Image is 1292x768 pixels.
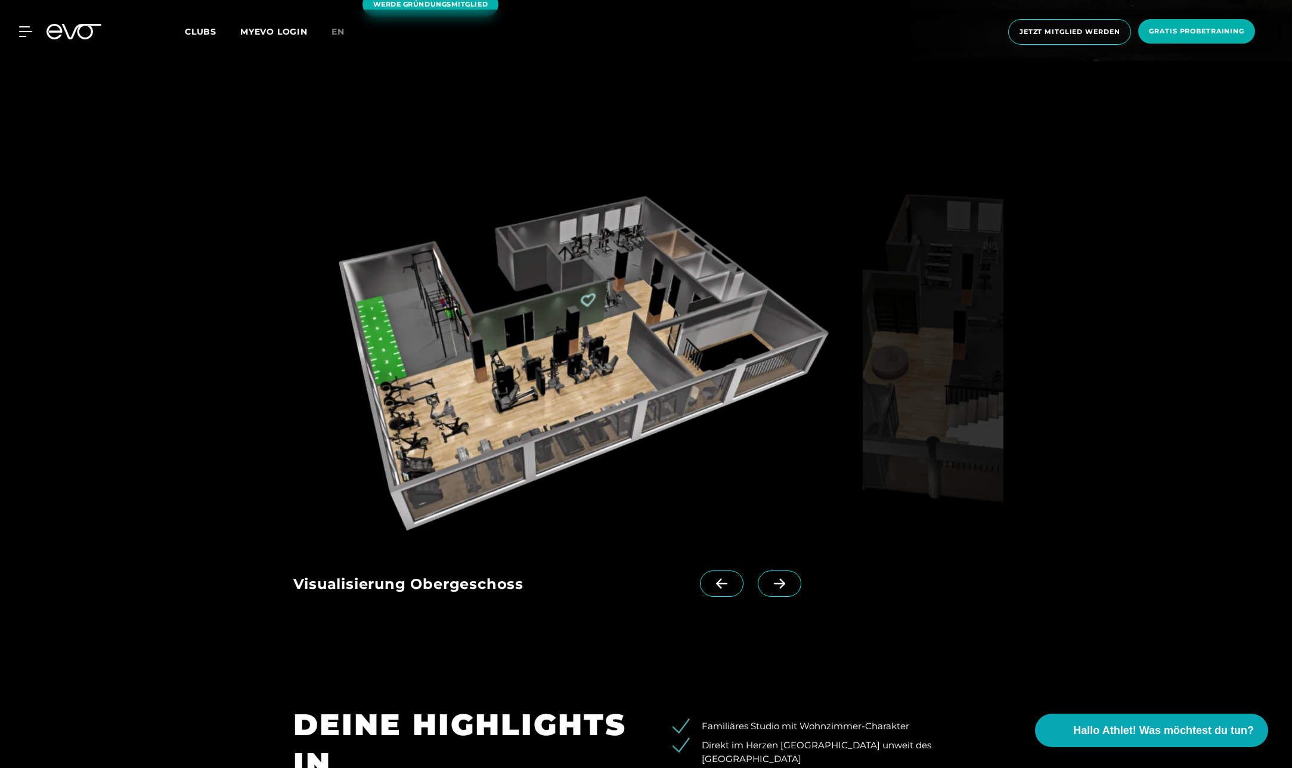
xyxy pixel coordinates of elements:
span: Hallo Athlet! Was möchtest du tun? [1073,723,1254,739]
a: Gratis Probetraining [1135,19,1259,45]
button: Hallo Athlet! Was möchtest du tun? [1035,714,1268,747]
img: evofitness [293,174,858,542]
span: Gratis Probetraining [1149,26,1244,36]
a: en [331,25,359,39]
img: evofitness [863,174,1004,542]
a: MYEVO LOGIN [240,26,308,37]
span: Clubs [185,26,216,37]
span: en [331,26,345,37]
a: Clubs [185,26,240,37]
span: Jetzt Mitglied werden [1020,27,1120,37]
a: Jetzt Mitglied werden [1005,19,1135,45]
li: Familiäres Studio mit Wohnzimmer-Charakter [681,720,999,733]
li: Direkt im Herzen [GEOGRAPHIC_DATA] unweit des [GEOGRAPHIC_DATA] [681,739,999,766]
